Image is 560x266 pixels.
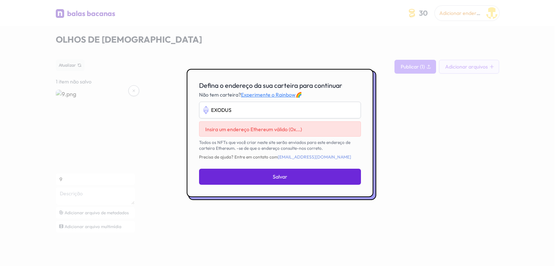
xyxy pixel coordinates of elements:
font: Defina o endereço da sua carteira para continuar [199,81,342,90]
a: Experimente o Rainbow [241,91,296,98]
font: Não tem carteira? [199,91,241,98]
input: 0x000000000000000000000000000000000 [199,102,361,118]
button: Salvar [199,169,361,185]
font: Salvar [273,173,287,180]
font: Precisa de ajuda? Entre em contato com [199,154,278,160]
font: 🌈 [296,91,302,98]
font: Todos os NFTs que você criar neste site serão enviados para este endereço de carteira Ethereum. -... [199,140,350,151]
a: [EMAIL_ADDRESS][DOMAIN_NAME] [278,154,351,160]
font: Insira um endereço Ethereum válido (0x...) [205,126,302,133]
